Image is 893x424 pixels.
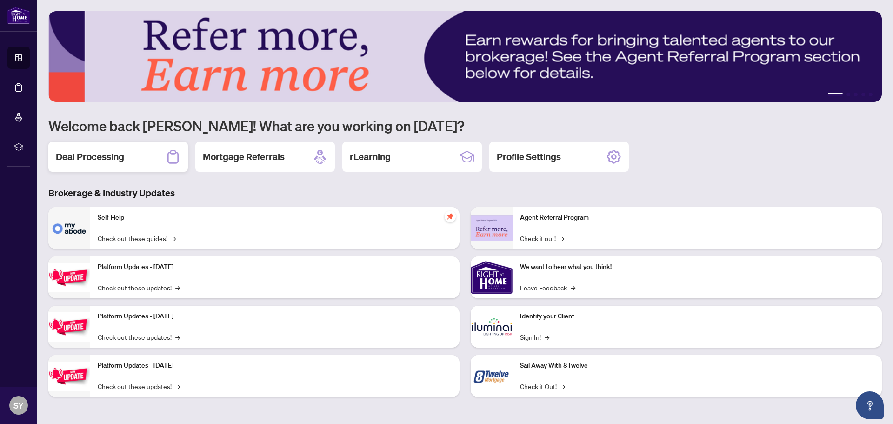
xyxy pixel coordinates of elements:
img: Slide 0 [48,11,882,102]
h2: rLearning [350,150,391,163]
img: Identify your Client [471,306,513,348]
a: Check out these guides!→ [98,233,176,243]
button: Open asap [856,391,884,419]
button: 5 [869,93,873,96]
img: Agent Referral Program [471,215,513,241]
span: → [571,283,575,293]
img: We want to hear what you think! [471,256,513,298]
p: Self-Help [98,213,452,223]
a: Check it out!→ [520,233,564,243]
a: Check out these updates!→ [98,381,180,391]
span: → [175,283,180,293]
p: Agent Referral Program [520,213,874,223]
span: → [560,381,565,391]
span: → [560,233,564,243]
span: → [545,332,549,342]
img: Platform Updates - July 21, 2025 [48,263,90,292]
img: Platform Updates - June 23, 2025 [48,362,90,391]
img: Sail Away With 8Twelve [471,355,513,397]
h2: Profile Settings [497,150,561,163]
p: Platform Updates - [DATE] [98,361,452,371]
p: We want to hear what you think! [520,262,874,272]
a: Leave Feedback→ [520,283,575,293]
span: → [171,233,176,243]
span: → [175,381,180,391]
a: Check out these updates!→ [98,283,180,293]
img: Platform Updates - July 8, 2025 [48,312,90,342]
p: Sail Away With 8Twelve [520,361,874,371]
p: Platform Updates - [DATE] [98,311,452,322]
img: Self-Help [48,207,90,249]
a: Check out these updates!→ [98,332,180,342]
h3: Brokerage & Industry Updates [48,187,882,200]
button: 1 [828,93,843,96]
p: Identify your Client [520,311,874,322]
span: SY [13,399,24,412]
button: 3 [854,93,858,96]
h1: Welcome back [PERSON_NAME]! What are you working on [DATE]? [48,117,882,135]
button: 4 [861,93,865,96]
h2: Deal Processing [56,150,124,163]
span: pushpin [445,211,456,222]
a: Check it Out!→ [520,381,565,391]
h2: Mortgage Referrals [203,150,285,163]
span: → [175,332,180,342]
p: Platform Updates - [DATE] [98,262,452,272]
img: logo [7,7,30,24]
a: Sign In!→ [520,332,549,342]
button: 2 [846,93,850,96]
